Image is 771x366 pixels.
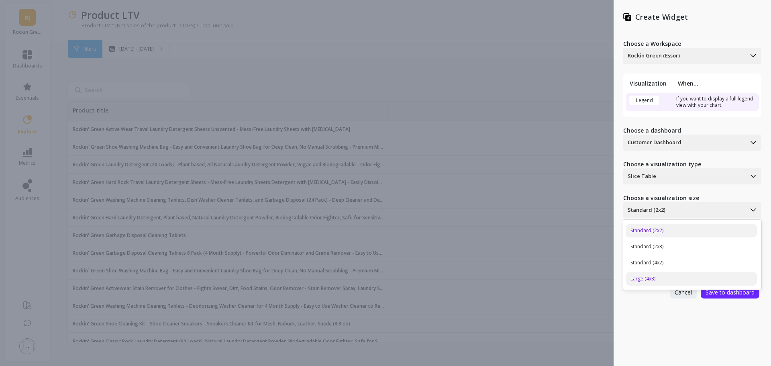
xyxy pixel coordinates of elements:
label: Choose a Workspace [623,40,761,48]
button: Cancel [670,286,697,299]
button: Save to dashboard [701,286,759,299]
label: Choose a visualization size [623,194,761,202]
th: Visualization [626,80,674,87]
label: Choose a dashboard [623,127,761,135]
td: If you want to display a full legend view with your chart. [674,93,759,111]
div: Standard (2x2) [626,224,757,237]
span: Save to dashboard [706,288,755,296]
th: When... [674,80,759,87]
div: Large (4x3) [626,272,757,286]
div: Legend [629,96,659,105]
label: Choose a visualization type [623,160,761,168]
span: Cancel [675,288,692,296]
div: Standard (2x3) [626,240,757,254]
p: Create Widget [635,12,688,22]
div: Standard (4x2) [626,256,757,270]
